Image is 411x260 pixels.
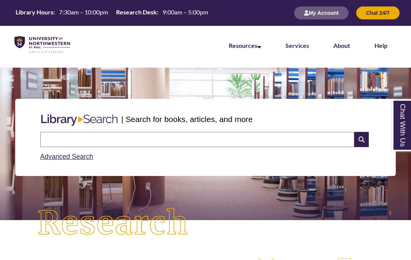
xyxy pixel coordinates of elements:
a: About [333,42,350,49]
span: 7:30am – 10:00pm [59,8,108,16]
a: Advanced Search [40,153,93,160]
a: My Account [294,10,349,16]
p: | Search for books, articles, and more [121,113,253,125]
a: Help [374,42,387,49]
a: Chat 24/7 [356,10,400,16]
img: Libary Search [37,111,121,129]
th: Library Hours: [13,8,56,16]
a: Hours Today [13,8,211,18]
button: My Account [294,6,349,19]
i: Search [354,132,369,147]
th: Research Desk: [113,8,159,16]
a: Resources [229,42,261,49]
a: Services [285,42,309,49]
button: Chat 24/7 [356,6,400,19]
img: Research [21,191,205,255]
img: UNWSP Library Logo [14,36,70,54]
table: Hours Today [13,8,211,17]
span: 9:00am – 5:00pm [162,8,208,16]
